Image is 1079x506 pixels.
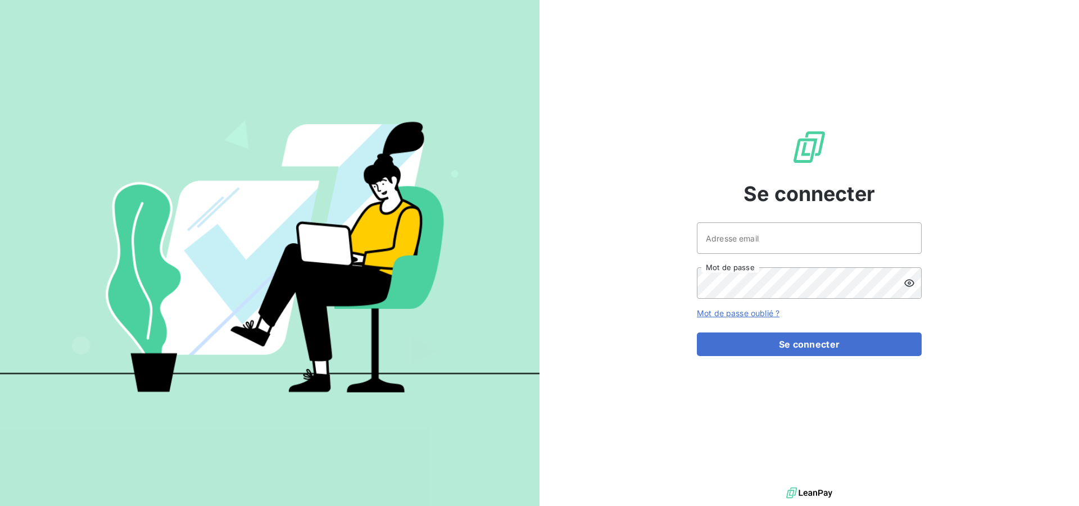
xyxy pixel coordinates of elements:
img: Logo LeanPay [791,129,827,165]
button: Se connecter [697,332,922,356]
img: logo [786,485,832,502]
a: Mot de passe oublié ? [697,308,779,318]
input: placeholder [697,222,922,254]
span: Se connecter [743,179,875,209]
